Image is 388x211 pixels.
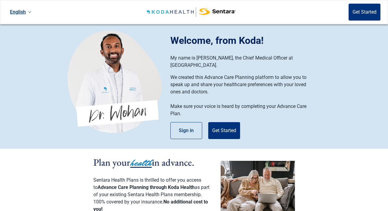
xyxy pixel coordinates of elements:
[208,122,240,139] button: Get Started
[68,30,162,133] img: Koda Health
[349,4,380,21] button: Get Started
[93,177,201,190] span: Sentara Health Plans is thrilled to offer you access to
[8,7,34,17] a: Current language: English
[130,156,152,170] span: health
[170,33,320,48] h1: Welcome, from Koda!
[170,74,314,96] p: We created this Advance Care Planning platform to allow you to speak up and share your healthcare...
[152,156,194,169] span: in advance.
[98,184,195,190] span: Advance Care Planning through Koda Health
[147,7,235,17] img: Koda Health
[170,103,314,117] p: Make sure your voice is heard by completing your Advance Care Plan.
[93,156,130,169] span: Plan your
[28,11,31,14] span: down
[170,54,314,69] p: My name is [PERSON_NAME], the Chief Medical Officer at [GEOGRAPHIC_DATA].
[93,184,209,205] span: as part of your existing Sentara Health Plans membership. 100% covered by your insurance.
[170,122,202,139] button: Sign in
